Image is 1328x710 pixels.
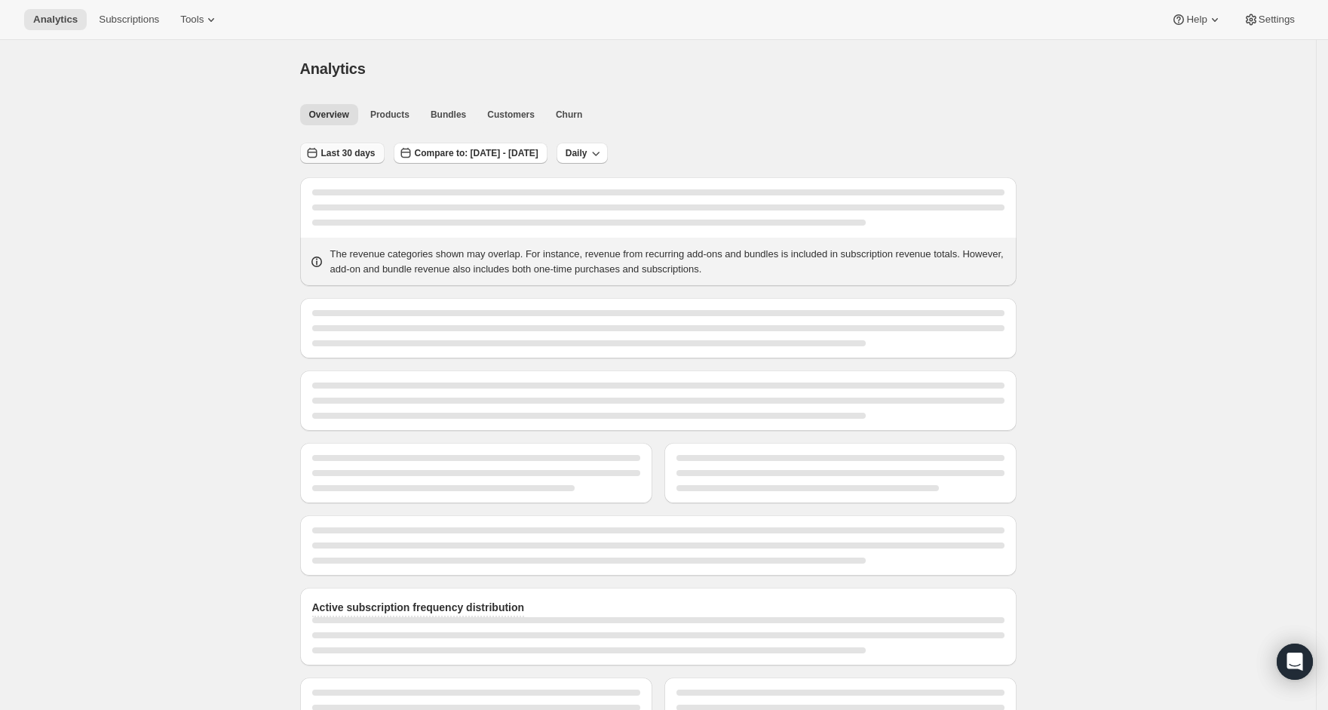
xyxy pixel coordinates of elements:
span: Analytics [33,14,78,26]
span: Active subscription frequency distribution [312,601,525,613]
span: Churn [556,109,582,121]
span: Last 30 days [321,147,376,159]
button: Settings [1234,9,1304,30]
span: Compare to: [DATE] - [DATE] [415,147,538,159]
span: Help [1186,14,1207,26]
span: Overview [309,109,349,121]
button: Subscriptions [90,9,168,30]
span: Customers [487,109,535,121]
button: Compare to: [DATE] - [DATE] [394,143,547,164]
span: Products [370,109,409,121]
button: Analytics [24,9,87,30]
span: Daily [566,147,587,159]
span: Analytics [300,60,366,77]
button: Last 30 days [300,143,385,164]
span: Settings [1259,14,1295,26]
span: Subscriptions [99,14,159,26]
span: Tools [180,14,204,26]
button: Tools [171,9,228,30]
button: Daily [557,143,609,164]
button: Help [1162,9,1231,30]
p: The revenue categories shown may overlap. For instance, revenue from recurring add-ons and bundle... [330,247,1008,277]
span: Bundles [431,109,466,121]
div: Open Intercom Messenger [1277,644,1313,680]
